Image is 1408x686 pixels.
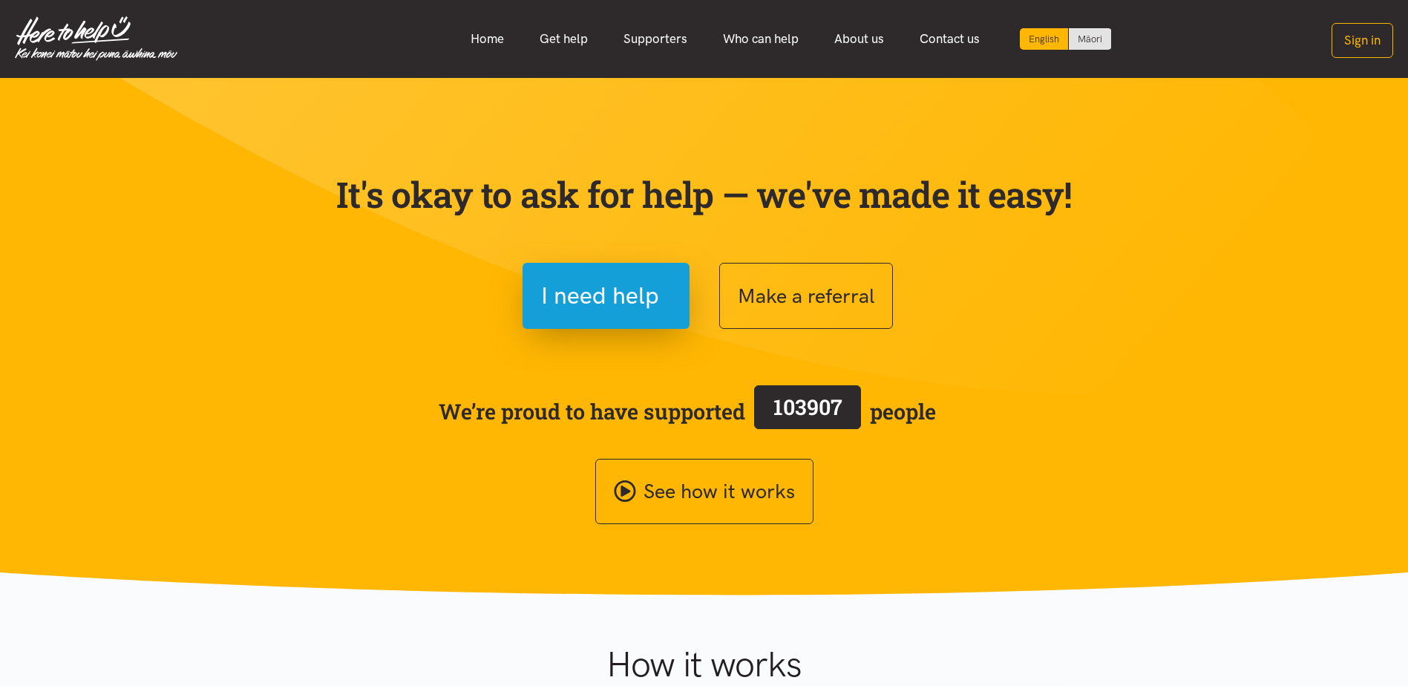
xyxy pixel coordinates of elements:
[439,382,936,440] span: We’re proud to have supported people
[1069,28,1111,50] a: Switch to Te Reo Māori
[816,23,902,55] a: About us
[606,23,705,55] a: Supporters
[462,643,946,686] h1: How it works
[1020,28,1069,50] div: Current language
[705,23,816,55] a: Who can help
[1020,28,1112,50] div: Language toggle
[745,382,870,440] a: 103907
[541,277,659,315] span: I need help
[773,393,842,421] span: 103907
[15,16,177,61] img: Home
[522,23,606,55] a: Get help
[719,263,893,329] button: Make a referral
[902,23,998,55] a: Contact us
[595,459,813,525] a: See how it works
[333,173,1075,216] p: It's okay to ask for help — we've made it easy!
[1332,23,1393,58] button: Sign in
[453,23,522,55] a: Home
[523,263,690,329] button: I need help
